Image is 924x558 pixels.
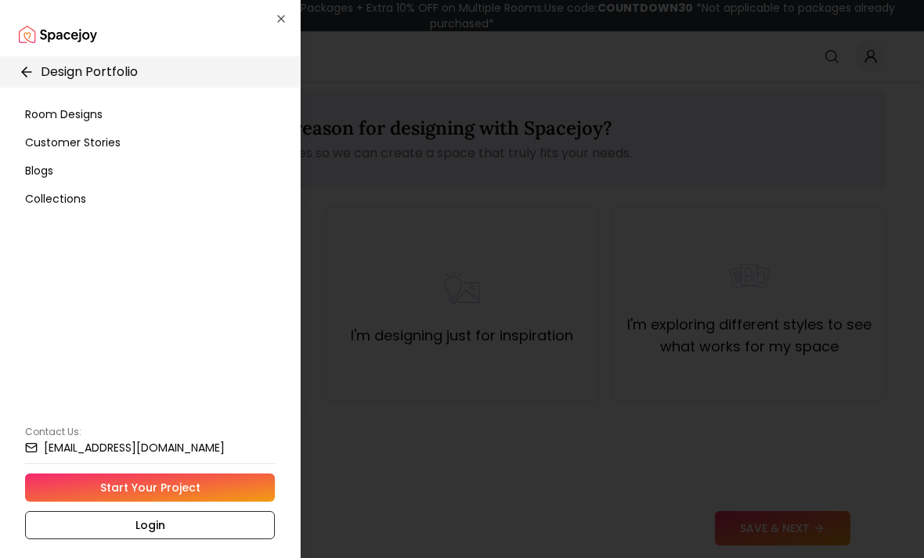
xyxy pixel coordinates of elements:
span: Customer Stories [25,135,121,150]
a: Start Your Project [25,473,275,502]
p: Contact Us: [25,426,275,438]
span: Collections [25,191,86,207]
span: Blogs [25,163,53,178]
p: Design Portfolio [41,63,138,81]
span: Room Designs [25,106,103,122]
a: [EMAIL_ADDRESS][DOMAIN_NAME] [25,441,275,454]
a: Login [25,511,275,539]
img: Spacejoy Logo [19,19,97,50]
small: [EMAIL_ADDRESS][DOMAIN_NAME] [44,442,225,453]
a: Spacejoy [19,19,97,50]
